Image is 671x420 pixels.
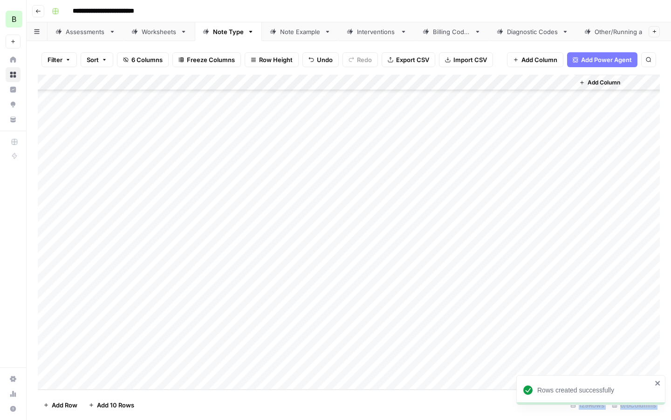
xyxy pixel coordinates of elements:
div: Rows created successfully [537,385,652,395]
div: Assessments [66,27,105,36]
button: Export CSV [382,52,435,67]
button: Freeze Columns [172,52,241,67]
span: Filter [48,55,62,64]
a: Assessments [48,22,123,41]
div: Interventions [357,27,397,36]
button: Add 10 Rows [83,398,140,413]
button: Sort [81,52,113,67]
span: Sort [87,55,99,64]
div: Worksheets [142,27,177,36]
a: Your Data [6,112,21,127]
span: Add Column [521,55,557,64]
div: Note Example [280,27,321,36]
span: Freeze Columns [187,55,235,64]
span: Add Power Agent [581,55,632,64]
a: Worksheets [123,22,195,41]
a: Note Type [195,22,262,41]
a: Insights [6,82,21,97]
a: Diagnostic Codes [489,22,576,41]
a: Opportunities [6,97,21,112]
a: Interventions [339,22,415,41]
span: 6 Columns [131,55,163,64]
div: Diagnostic Codes [507,27,558,36]
span: Export CSV [396,55,429,64]
span: Add Column [588,78,620,87]
span: Add Row [52,400,77,410]
button: Undo [302,52,339,67]
span: Redo [357,55,372,64]
span: Add 10 Rows [97,400,134,410]
div: 129 Rows [567,398,608,413]
button: 6 Columns [117,52,169,67]
button: close [655,379,661,387]
button: Redo [342,52,378,67]
div: 6/6 Columns [608,398,660,413]
button: Add Row [38,398,83,413]
span: Row Height [259,55,293,64]
a: Settings [6,371,21,386]
button: Filter [41,52,77,67]
a: Usage [6,386,21,401]
div: Billing Codes [433,27,471,36]
button: Row Height [245,52,299,67]
button: Add Power Agent [567,52,637,67]
a: Billing Codes [415,22,489,41]
a: Home [6,52,21,67]
a: Browse [6,67,21,82]
button: Workspace: Blueprint [6,7,21,31]
span: Import CSV [453,55,487,64]
a: Note Example [262,22,339,41]
span: B [12,14,16,25]
div: Other/Running a Practice [595,27,668,36]
button: Add Column [575,77,624,89]
button: Help + Support [6,401,21,416]
div: Note Type [213,27,244,36]
span: Undo [317,55,333,64]
button: Add Column [507,52,563,67]
button: Import CSV [439,52,493,67]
